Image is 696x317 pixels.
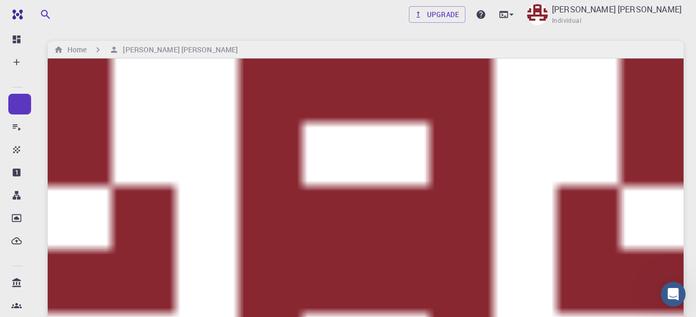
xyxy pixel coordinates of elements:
span: Suporte [21,7,58,17]
h6: Home [63,44,87,55]
p: [PERSON_NAME] [PERSON_NAME] [552,3,681,16]
span: Individual [552,16,581,26]
img: CLEBER RODRIGO DE OLIVEIRA [527,4,548,25]
img: logo [8,9,23,20]
a: Upgrade [409,6,465,23]
h6: [PERSON_NAME] [PERSON_NAME] [119,44,238,55]
nav: breadcrumb [52,44,240,55]
iframe: Intercom live chat [661,282,686,307]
